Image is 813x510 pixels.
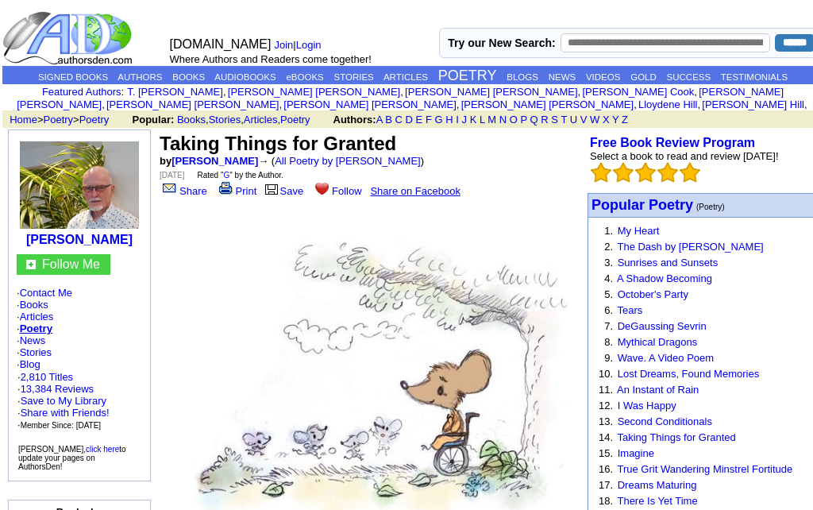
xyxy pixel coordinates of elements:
[21,421,102,430] font: Member Since: [DATE]
[604,336,613,348] font: 8.
[530,114,538,126] a: Q
[696,203,725,211] font: (Poetry)
[21,395,106,407] a: Save to My Library
[570,114,577,126] a: U
[617,431,735,443] a: Taking Things for Granted
[487,114,496,126] a: M
[617,384,699,396] a: An Instant of Rain
[604,352,613,364] font: 9.
[333,114,376,126] b: Authors:
[26,233,133,246] b: [PERSON_NAME]
[657,162,678,183] img: bigemptystars.png
[434,114,442,126] a: G
[590,114,599,126] a: W
[618,225,660,237] a: My Heart
[160,155,258,167] font: by
[599,368,613,380] font: 10.
[680,162,700,183] img: bigemptystars.png
[630,72,657,82] a: GOLD
[551,114,558,126] a: S
[667,72,711,82] a: SUCCESS
[510,114,518,126] a: O
[17,86,809,110] font: , , , , , , , , , ,
[461,99,634,110] a: [PERSON_NAME] [PERSON_NAME]
[426,114,432,126] a: F
[244,114,278,126] a: Articles
[617,304,642,316] a: Tears
[618,415,712,427] a: Second Conditionals
[395,114,403,126] a: C
[286,72,323,82] a: eBOOKS
[599,447,613,459] font: 15.
[721,72,788,82] a: TESTIMONIALS
[604,272,613,284] font: 4.
[20,346,52,358] a: Stories
[20,311,54,323] a: Articles
[599,479,613,491] font: 17.
[20,299,48,311] a: Books
[591,199,693,212] a: Popular Poetry
[160,133,396,154] font: Taking Things for Granted
[219,182,233,195] img: print.gif
[700,101,702,110] font: i
[603,114,610,126] a: X
[17,86,784,110] a: [PERSON_NAME] [PERSON_NAME]
[618,257,718,269] a: Sunrises and Sunsets
[263,182,280,195] img: library.gif
[470,114,477,126] a: K
[177,114,206,126] a: Books
[20,287,72,299] a: Contact Me
[258,155,424,167] font: → ( )
[370,185,460,197] a: Share on Facebook
[20,334,46,346] a: News
[86,445,119,454] a: click here
[44,114,74,126] a: Poetry
[315,181,329,195] img: heart.gif
[209,114,241,126] a: Stories
[617,241,763,253] a: The Dash by [PERSON_NAME]
[21,371,74,383] a: 2,810 Titles
[521,114,527,126] a: P
[17,287,142,431] font: · · · · · · ·
[541,114,548,126] a: R
[283,99,456,110] a: [PERSON_NAME] [PERSON_NAME]
[383,72,428,82] a: ARTICLES
[106,99,279,110] a: [PERSON_NAME] [PERSON_NAME]
[604,241,613,253] font: 2.
[274,39,326,51] font: |
[617,272,712,284] a: A Shadow Becoming
[42,86,124,98] font: :
[376,114,383,126] a: A
[26,260,36,269] img: gc.jpg
[697,88,699,97] font: i
[599,463,613,475] font: 16.
[612,114,618,126] a: Y
[20,141,139,229] img: 1363.jpg
[807,101,809,110] font: i
[445,114,453,126] a: H
[462,114,468,126] a: J
[618,447,654,459] a: Imagine
[38,72,108,82] a: SIGNED BOOKS
[604,304,613,316] font: 6.
[580,114,588,126] a: V
[702,99,804,110] a: [PERSON_NAME] Hill
[105,101,106,110] font: i
[133,114,175,126] b: Popular:
[10,114,37,126] a: Home
[604,225,613,237] font: 1.
[599,400,613,411] font: 12.
[42,257,100,271] a: Follow Me
[617,495,697,507] a: There Is Yet Time
[42,86,121,98] a: Featured Authors
[169,37,271,51] font: [DOMAIN_NAME]
[599,415,613,427] font: 13.
[263,185,304,197] a: Save
[18,445,126,471] font: [PERSON_NAME], to update your pages on AuthorsDen!
[163,182,176,195] img: share_page.gif
[499,114,507,126] a: N
[403,88,405,97] font: i
[280,114,310,126] a: Poetry
[197,171,283,180] font: Rated " " by the Author.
